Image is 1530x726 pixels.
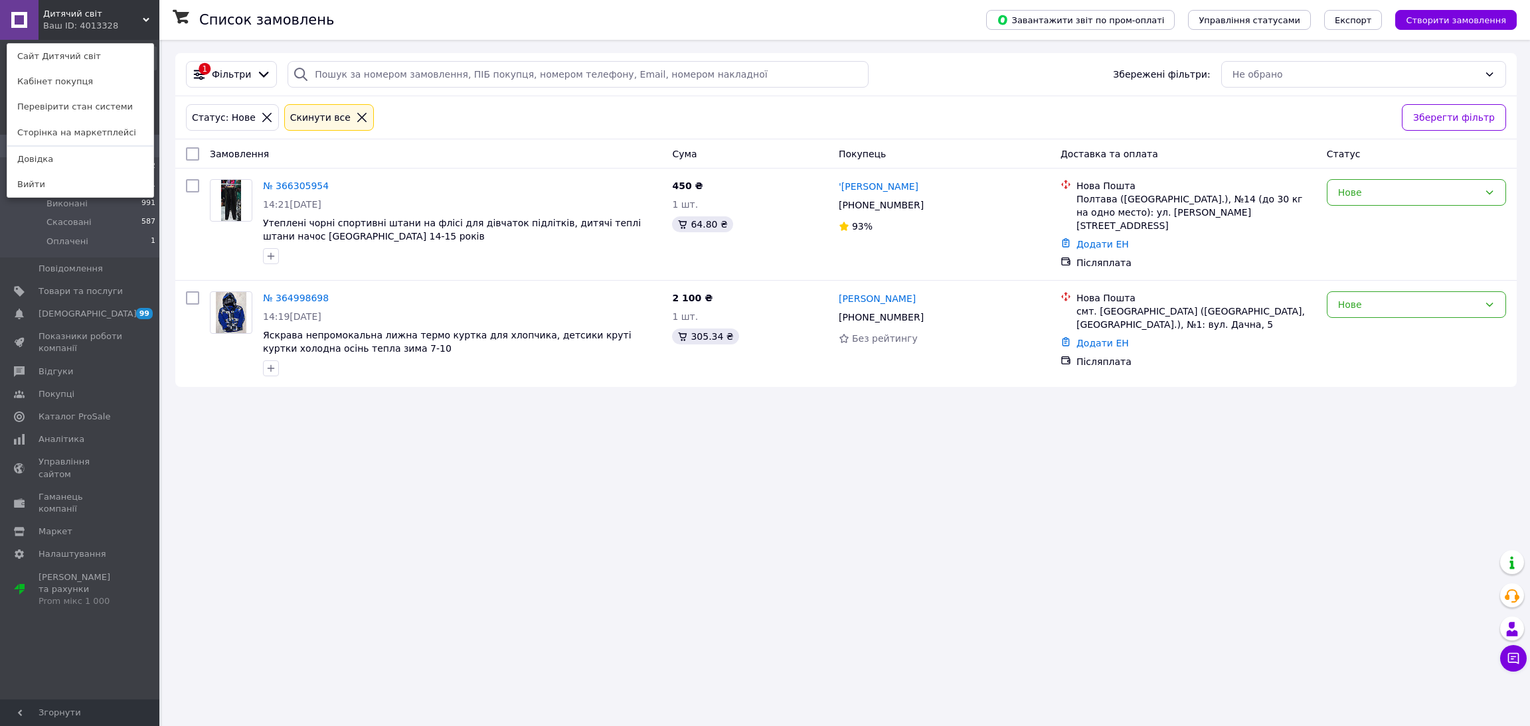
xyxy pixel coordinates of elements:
[1076,192,1316,232] div: Полтава ([GEOGRAPHIC_DATA].), №14 (до 30 кг на одно место): ул. [PERSON_NAME][STREET_ADDRESS]
[43,8,143,20] span: Дитячий світ
[288,61,869,88] input: Пошук за номером замовлення, ПІБ покупця, номером телефону, Email, номером накладної
[39,571,123,608] span: [PERSON_NAME] та рахунки
[1338,297,1479,312] div: Нове
[39,366,73,378] span: Відгуки
[39,526,72,538] span: Маркет
[263,218,641,242] a: Утеплені чорні спортивні штани на флісі для дівчаток підлітків, дитячі теплі штани начос [GEOGRAP...
[1232,67,1479,82] div: Не обрано
[672,216,732,232] div: 64.80 ₴
[210,149,269,159] span: Замовлення
[288,110,353,125] div: Cкинути все
[7,69,153,94] a: Кабінет покупця
[199,12,334,28] h1: Список замовлень
[1395,10,1517,30] button: Створити замовлення
[836,196,926,214] div: [PHONE_NUMBER]
[39,285,123,297] span: Товари та послуги
[1324,10,1383,30] button: Експорт
[216,292,247,333] img: Фото товару
[1338,185,1479,200] div: Нове
[263,181,329,191] a: № 366305954
[1113,68,1210,81] span: Збережені фільтри:
[1402,104,1506,131] button: Зберегти фільтр
[1406,15,1506,25] span: Створити замовлення
[7,120,153,145] a: Сторінка на маркетплейсі
[1076,179,1316,192] div: Нова Пошта
[1076,305,1316,331] div: смт. [GEOGRAPHIC_DATA] ([GEOGRAPHIC_DATA], [GEOGRAPHIC_DATA].), №1: вул. Дачна, 5
[1199,15,1300,25] span: Управління статусами
[1327,149,1361,159] span: Статус
[39,456,123,480] span: Управління сайтом
[39,330,123,354] span: Показники роботи компанії
[7,147,153,172] a: Довідка
[1076,355,1316,368] div: Післяплата
[151,236,155,248] span: 1
[852,333,918,344] span: Без рейтингу
[141,198,155,210] span: 991
[263,199,321,210] span: 14:21[DATE]
[263,293,329,303] a: № 364998698
[212,68,251,81] span: Фільтри
[672,181,703,191] span: 450 ₴
[39,595,123,607] div: Prom мікс 1 000
[672,293,713,303] span: 2 100 ₴
[46,216,92,228] span: Скасовані
[39,433,84,445] span: Аналітика
[7,94,153,119] a: Перевірити стан системи
[46,236,88,248] span: Оплачені
[1500,645,1527,672] button: Чат з покупцем
[189,110,258,125] div: Статус: Нове
[39,308,137,320] span: [DEMOGRAPHIC_DATA]
[997,14,1164,26] span: Завантажити звіт по пром-оплаті
[1061,149,1158,159] span: Доставка та оплата
[210,179,252,222] a: Фото товару
[839,149,886,159] span: Покупець
[839,180,918,193] a: '[PERSON_NAME]
[672,149,697,159] span: Cума
[1076,256,1316,269] div: Післяплата
[852,221,873,232] span: 93%
[672,199,698,210] span: 1 шт.
[1335,15,1372,25] span: Експорт
[672,328,738,344] div: 305.34 ₴
[39,491,123,515] span: Гаманець компанії
[1382,14,1517,25] a: Створити замовлення
[39,411,110,423] span: Каталог ProSale
[7,172,153,197] a: Вийти
[221,180,241,221] img: Фото товару
[1076,291,1316,305] div: Нова Пошта
[1076,338,1129,348] a: Додати ЕН
[839,292,916,305] a: [PERSON_NAME]
[672,311,698,322] span: 1 шт.
[136,308,153,319] span: 99
[263,330,632,354] a: Яскрава непромокальна лижна термо куртка для хлопчика, детсики круті куртки холодна осінь тепла з...
[43,20,99,32] div: Ваш ID: 4013328
[39,263,103,275] span: Повідомлення
[210,291,252,334] a: Фото товару
[263,311,321,322] span: 14:19[DATE]
[836,308,926,327] div: [PHONE_NUMBER]
[39,548,106,560] span: Налаштування
[1076,239,1129,250] a: Додати ЕН
[1188,10,1311,30] button: Управління статусами
[1413,110,1495,125] span: Зберегти фільтр
[46,198,88,210] span: Виконані
[141,216,155,228] span: 587
[986,10,1175,30] button: Завантажити звіт по пром-оплаті
[39,388,74,400] span: Покупці
[7,44,153,69] a: Сайт Дитячий світ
